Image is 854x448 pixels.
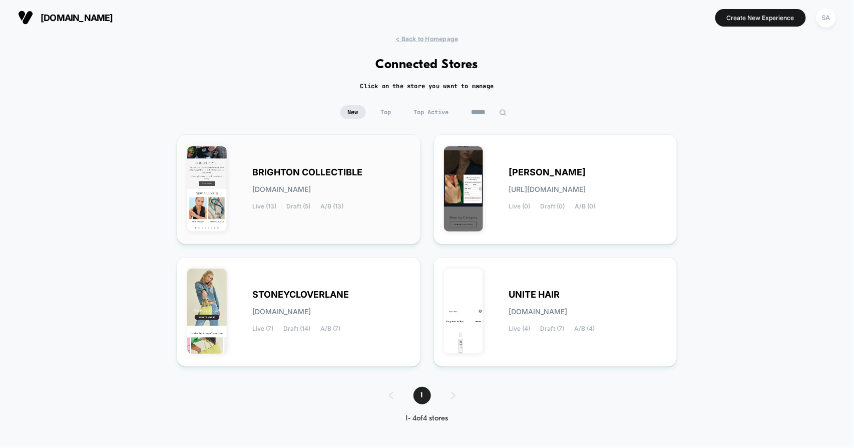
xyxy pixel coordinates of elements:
[509,169,586,176] span: [PERSON_NAME]
[41,13,113,23] span: [DOMAIN_NAME]
[252,169,362,176] span: BRIGHTON COLLECTIBLE
[816,8,836,28] div: SA
[541,203,565,210] span: Draft (0)
[340,105,366,119] span: New
[187,269,227,354] img: STONEYCLOVERLANE
[499,109,507,116] img: edit
[252,308,311,315] span: [DOMAIN_NAME]
[373,105,399,119] span: Top
[252,203,276,210] span: Live (13)
[444,146,484,232] img: MARK_HENRY_JEWELRY
[286,203,310,210] span: Draft (5)
[18,10,33,25] img: Visually logo
[379,414,476,423] div: 1 - 4 of 4 stores
[283,325,310,332] span: Draft (14)
[360,82,494,90] h2: Click on the store you want to manage
[509,203,531,210] span: Live (0)
[187,146,227,232] img: BRIGHTON_COLLECTIBLES
[252,325,273,332] span: Live (7)
[509,325,531,332] span: Live (4)
[509,186,586,193] span: [URL][DOMAIN_NAME]
[413,387,431,404] span: 1
[813,8,839,28] button: SA
[509,308,568,315] span: [DOMAIN_NAME]
[320,203,343,210] span: A/B (13)
[395,35,458,43] span: < Back to Homepage
[541,325,565,332] span: Draft (7)
[252,291,349,298] span: STONEYCLOVERLANE
[320,325,340,332] span: A/B (7)
[509,291,560,298] span: UNITE HAIR
[15,10,116,26] button: [DOMAIN_NAME]
[376,58,479,72] h1: Connected Stores
[575,203,596,210] span: A/B (0)
[715,9,806,27] button: Create New Experience
[575,325,595,332] span: A/B (4)
[444,269,484,354] img: UNITE_HAIR
[406,105,457,119] span: Top Active
[252,186,311,193] span: [DOMAIN_NAME]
